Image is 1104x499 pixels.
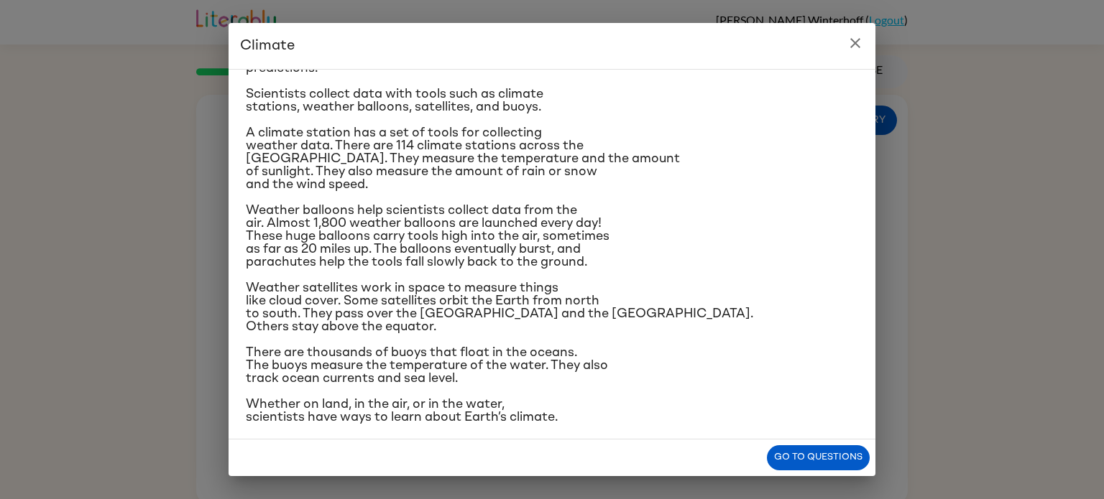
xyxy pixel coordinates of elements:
[246,126,680,191] span: A climate station has a set of tools for collecting weather data. There are 114 climate stations ...
[229,23,875,69] h2: Climate
[841,29,870,57] button: close
[767,445,870,470] button: Go to questions
[246,88,543,113] span: Scientists collect data with tools such as climate stations, weather balloons, satellites, and bu...
[246,281,753,333] span: Weather satellites work in space to measure things like cloud cover. Some satellites orbit the Ea...
[246,346,608,385] span: There are thousands of buoys that float in the oceans. The buoys measure the temperature of the w...
[246,204,609,269] span: Weather balloons help scientists collect data from the air. Almost 1,800 weather balloons are lau...
[246,398,558,424] span: Whether on land, in the air, or in the water, scientists have ways to learn about Earth’s climate.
